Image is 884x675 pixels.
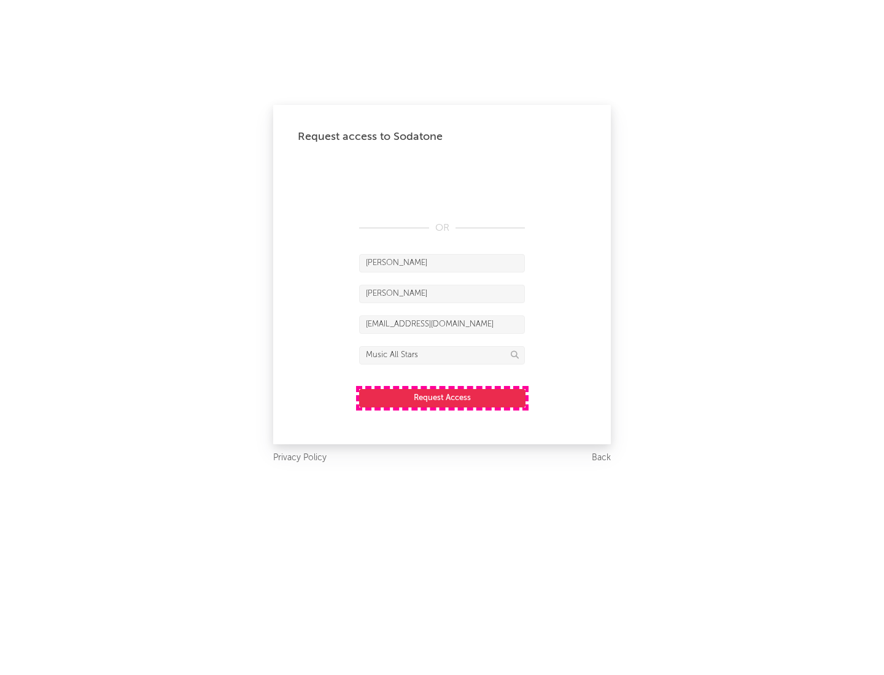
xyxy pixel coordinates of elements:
button: Request Access [359,389,525,407]
div: Request access to Sodatone [298,129,586,144]
div: OR [359,221,525,236]
input: Email [359,315,525,334]
a: Back [592,450,611,466]
a: Privacy Policy [273,450,327,466]
input: Division [359,346,525,364]
input: Last Name [359,285,525,303]
input: First Name [359,254,525,272]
